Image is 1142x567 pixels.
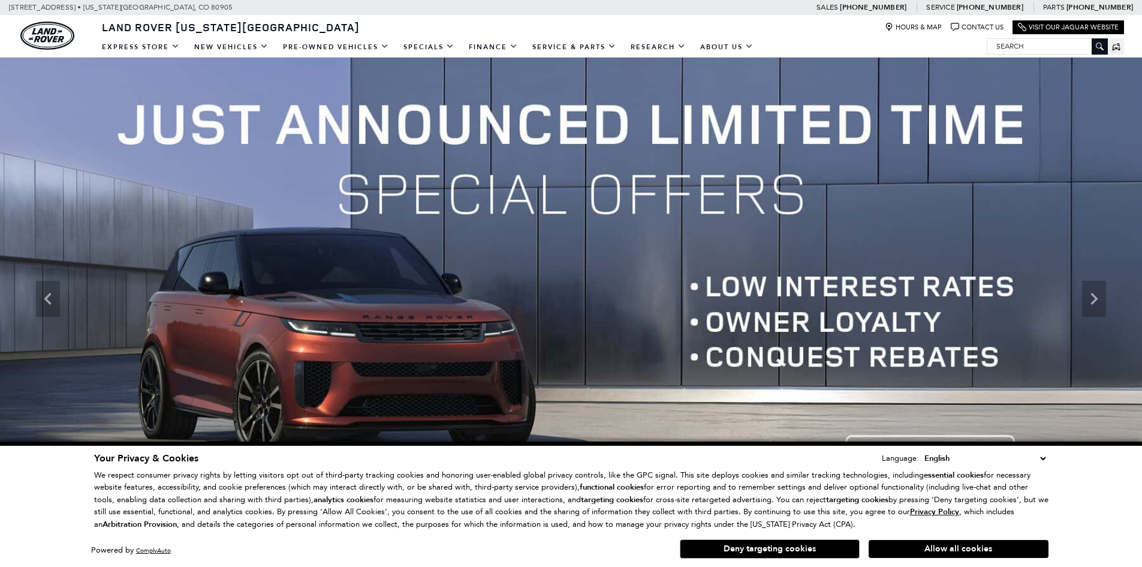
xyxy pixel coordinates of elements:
div: Powered by [91,547,171,554]
span: Land Rover [US_STATE][GEOGRAPHIC_DATA] [102,20,360,34]
div: Previous [36,281,60,317]
a: Service & Parts [525,37,623,58]
p: We respect consumer privacy rights by letting visitors opt out of third-party tracking cookies an... [94,469,1048,531]
a: land-rover [20,22,74,50]
nav: Main Navigation [95,37,761,58]
u: Privacy Policy [910,506,959,517]
input: Search [987,39,1107,53]
span: Parts [1043,3,1065,11]
a: Specials [396,37,462,58]
a: Finance [462,37,525,58]
strong: analytics cookies [314,494,373,505]
span: Your Privacy & Cookies [94,452,198,465]
a: [PHONE_NUMBER] [957,2,1023,12]
select: Language Select [921,452,1048,465]
a: Contact Us [951,23,1004,32]
button: Deny targeting cookies [680,539,860,559]
div: Language: [882,454,919,462]
img: Land Rover [20,22,74,50]
strong: targeting cookies [826,494,888,505]
a: [PHONE_NUMBER] [840,2,906,12]
button: Allow all cookies [869,540,1048,558]
a: Pre-Owned Vehicles [276,37,396,58]
a: New Vehicles [187,37,276,58]
a: Land Rover [US_STATE][GEOGRAPHIC_DATA] [95,20,367,34]
a: Research [623,37,693,58]
span: Sales [816,3,838,11]
a: [STREET_ADDRESS] • [US_STATE][GEOGRAPHIC_DATA], CO 80905 [9,3,233,11]
a: About Us [693,37,761,58]
span: Service [926,3,954,11]
a: Hours & Map [885,23,942,32]
a: EXPRESS STORE [95,37,187,58]
a: Privacy Policy [910,507,959,516]
strong: targeting cookies [581,494,643,505]
a: ComplyAuto [136,547,171,554]
strong: Arbitration Provision [103,519,177,530]
strong: functional cookies [580,482,644,493]
strong: essential cookies [924,470,984,481]
div: Next [1082,281,1106,317]
a: [PHONE_NUMBER] [1066,2,1133,12]
a: Visit Our Jaguar Website [1018,23,1119,32]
